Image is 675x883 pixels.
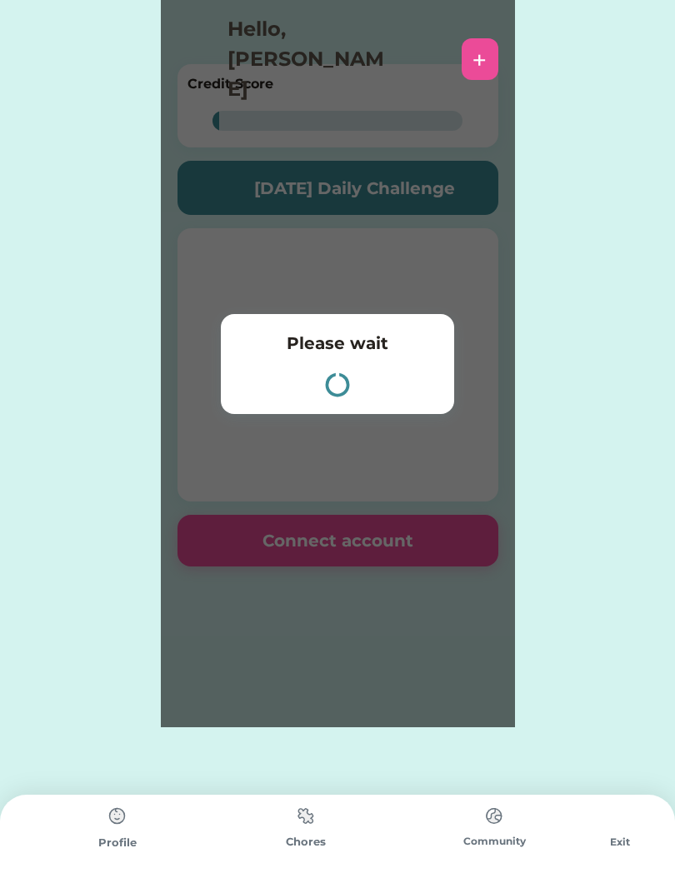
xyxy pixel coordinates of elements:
img: yH5BAEAAAAALAAAAAABAAEAAAIBRAA7 [603,800,637,833]
h4: Hello, [PERSON_NAME] [227,14,394,104]
div: Exit [588,835,652,850]
div: + [472,47,487,72]
div: Profile [23,835,212,851]
img: type%3Dchores%2C%20state%3Ddefault.svg [477,800,511,832]
img: type%3Dchores%2C%20state%3Ddefault.svg [101,800,134,833]
img: type%3Dchores%2C%20state%3Ddefault.svg [289,800,322,832]
div: Chores [212,834,400,851]
img: yH5BAEAAAAALAAAAAABAAEAAAIBRAA7 [177,41,214,77]
div: Community [400,834,588,849]
h5: Please wait [287,331,388,356]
